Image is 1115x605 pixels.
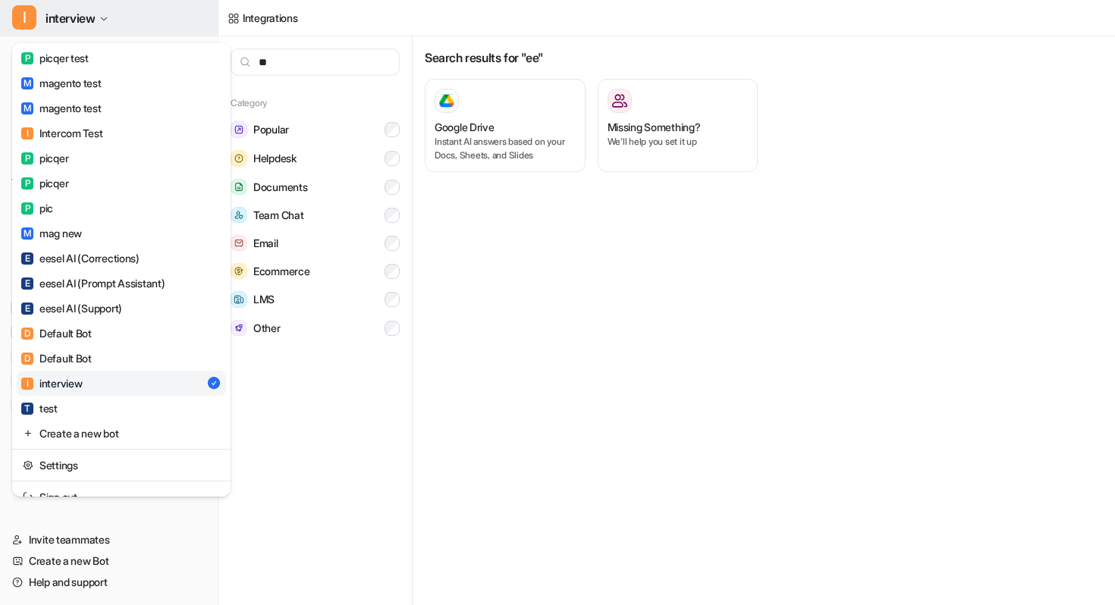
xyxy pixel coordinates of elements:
[21,75,102,91] div: magento test
[21,302,33,315] span: E
[46,8,95,29] span: interview
[21,175,68,191] div: picqer
[17,453,226,478] a: Settings
[23,457,33,473] img: reset
[21,403,33,415] span: T
[21,250,140,266] div: eesel AI (Corrections)
[21,50,89,66] div: picqer test
[21,152,33,165] span: P
[21,375,82,391] div: interview
[17,484,226,509] a: Sign out
[21,400,58,416] div: test
[21,200,53,216] div: pic
[21,227,33,240] span: M
[21,275,165,291] div: eesel AI (Prompt Assistant)
[21,277,33,290] span: E
[21,328,33,340] span: D
[17,421,226,446] a: Create a new bot
[23,489,33,505] img: reset
[21,300,122,316] div: eesel AI (Support)
[21,252,33,265] span: E
[21,127,33,139] span: I
[21,225,82,241] div: mag new
[21,202,33,215] span: P
[21,325,92,341] div: Default Bot
[21,150,68,166] div: picqer
[21,77,33,89] span: M
[21,102,33,114] span: M
[12,42,231,497] div: Iinterview
[21,378,33,390] span: I
[21,52,33,64] span: P
[23,425,33,441] img: reset
[21,353,33,365] span: D
[21,100,102,116] div: magento test
[21,350,92,366] div: Default Bot
[21,177,33,190] span: P
[21,125,102,141] div: Intercom Test
[12,5,36,30] span: I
